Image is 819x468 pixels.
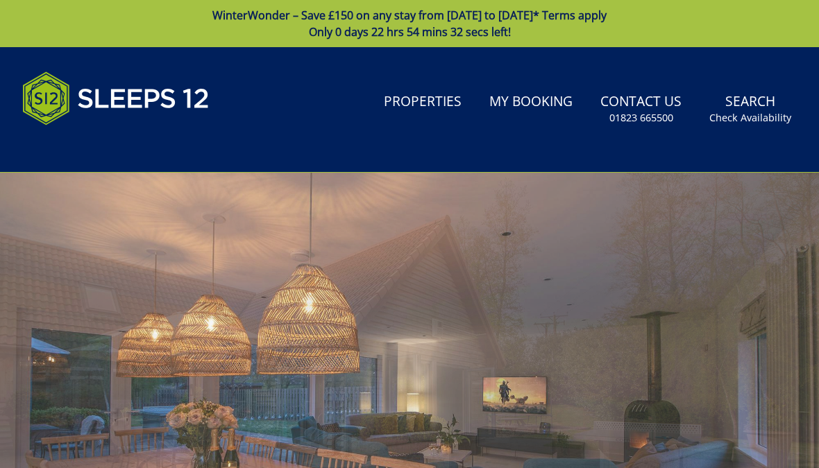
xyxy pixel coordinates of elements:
a: SearchCheck Availability [704,87,797,132]
a: Contact Us01823 665500 [595,87,687,132]
iframe: Customer reviews powered by Trustpilot [15,141,161,153]
a: My Booking [484,87,578,118]
a: Properties [378,87,467,118]
img: Sleeps 12 [22,64,210,133]
small: Check Availability [709,111,791,125]
small: 01823 665500 [609,111,673,125]
span: Only 0 days 22 hrs 54 mins 32 secs left! [309,24,511,40]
